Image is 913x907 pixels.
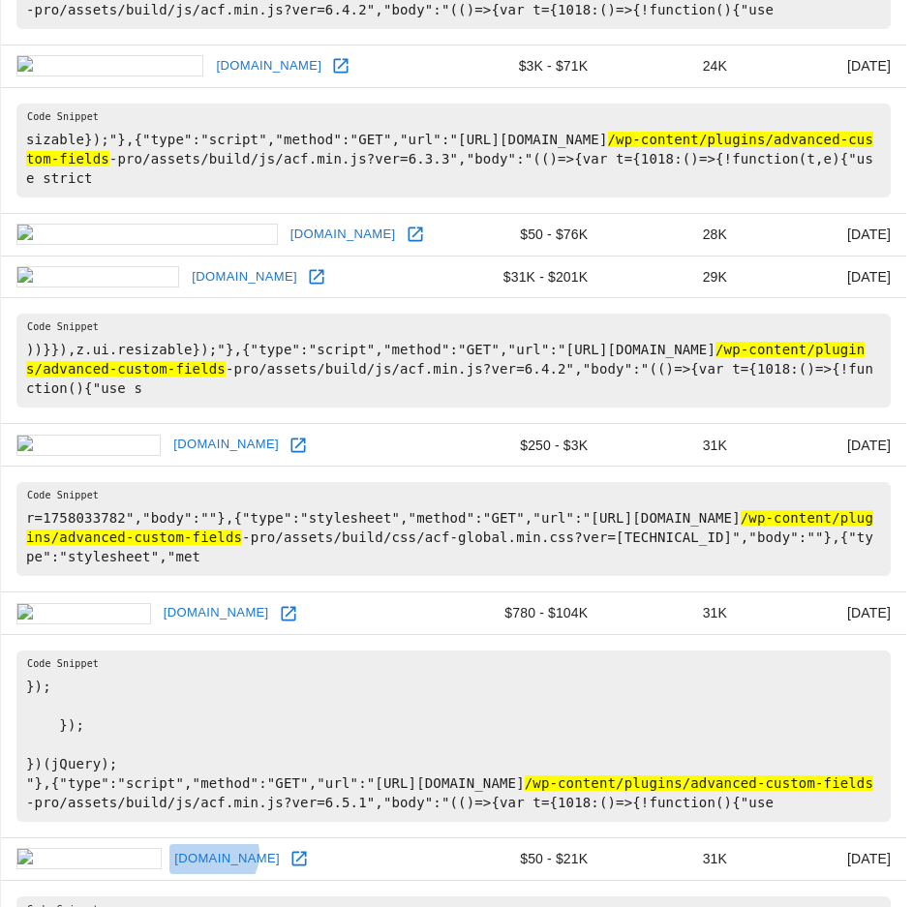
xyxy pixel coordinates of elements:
[16,603,151,624] img: pbn.com icon
[285,844,314,873] a: Open nofima.no in new window
[26,132,873,166] hl: /wp-content/plugins/advanced-custom-fields
[454,837,603,880] td: $50 - $21K
[286,220,401,250] a: [DOMAIN_NAME]
[16,650,891,822] pre: }); }); })(jQuery); "},{"type":"script","method":"GET","url":"[URL][DOMAIN_NAME] -pro/assets/buil...
[16,435,161,456] img: trimbos.nl icon
[274,599,303,628] a: Open pbn.com in new window
[168,430,284,460] a: [DOMAIN_NAME]
[16,55,203,76] img: littleleague.org icon
[743,837,906,880] td: [DATE]
[211,51,326,81] a: [DOMAIN_NAME]
[743,592,906,635] td: [DATE]
[525,775,873,791] hl: /wp-content/plugins/advanced-custom-fields
[16,848,162,869] img: nofima.no icon
[284,431,313,460] a: Open trimbos.nl in new window
[743,256,906,298] td: [DATE]
[743,45,906,87] td: [DATE]
[603,424,743,467] td: 31K
[169,844,285,874] a: [DOMAIN_NAME]
[454,592,603,635] td: $780 - $104K
[159,598,274,628] a: [DOMAIN_NAME]
[401,220,430,249] a: Open honolulumagazine.com in new window
[743,213,906,256] td: [DATE]
[16,314,891,408] pre: ))}}),z.ui.resizable});"},{"type":"script","method":"GET","url":"[URL][DOMAIN_NAME] -pro/assets/b...
[743,424,906,467] td: [DATE]
[16,224,278,245] img: honolulumagazine.com icon
[454,256,603,298] td: $31K - $201K
[454,424,603,467] td: $250 - $3K
[603,45,743,87] td: 24K
[454,45,603,87] td: $3K - $71K
[16,266,179,287] img: visitmo.com icon
[603,256,743,298] td: 29K
[326,51,355,80] a: Open littleleague.org in new window
[16,104,891,197] pre: sizable});"},{"type":"script","method":"GET","url":"[URL][DOMAIN_NAME] -pro/assets/build/js/acf.m...
[187,262,302,292] a: [DOMAIN_NAME]
[302,262,331,291] a: Open visitmo.com in new window
[603,592,743,635] td: 31K
[16,482,891,576] pre: r=1758033782","body":""},{"type":"stylesheet","method":"GET","url":"[URL][DOMAIN_NAME] -pro/asset...
[454,213,603,256] td: $50 - $76K
[603,837,743,880] td: 31K
[603,213,743,256] td: 28K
